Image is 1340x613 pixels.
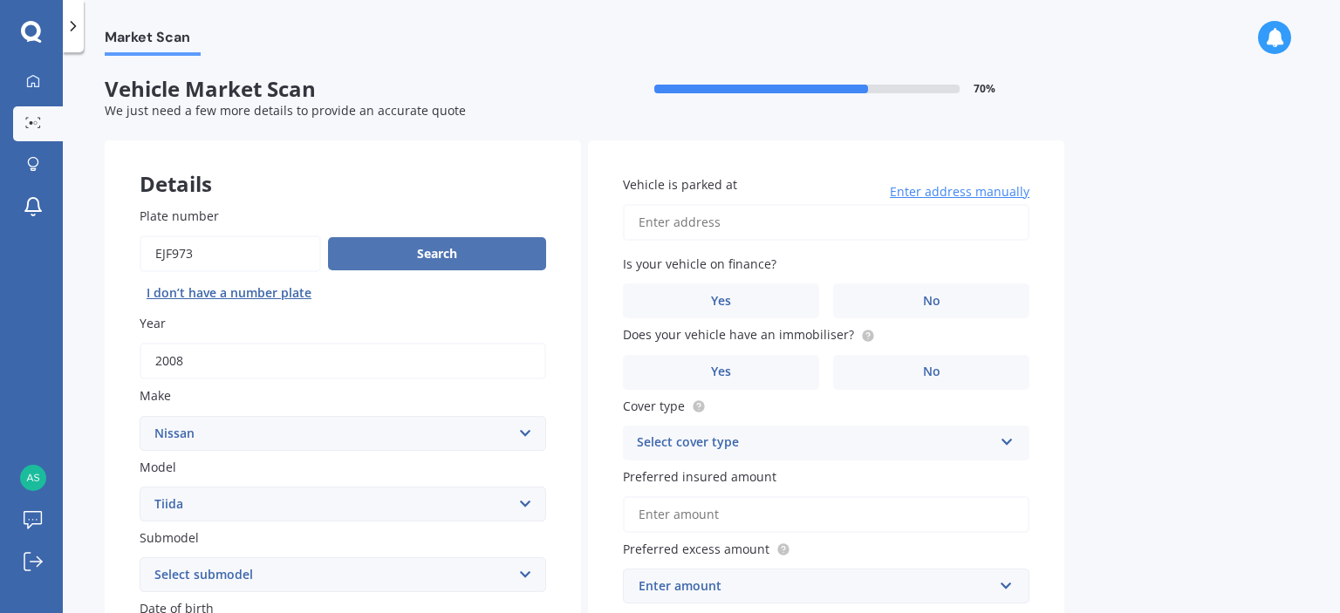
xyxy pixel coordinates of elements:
span: No [923,294,940,309]
input: YYYY [140,343,546,379]
span: Submodel [140,529,199,546]
input: Enter amount [623,496,1029,533]
span: Does your vehicle have an immobiliser? [623,327,854,344]
button: Search [328,237,546,270]
input: Enter plate number [140,235,321,272]
span: No [923,364,940,379]
span: Cover type [623,398,685,414]
span: 70 % [974,83,995,95]
span: Vehicle Market Scan [105,77,585,102]
span: Model [140,459,176,475]
span: Market Scan [105,29,201,52]
span: Preferred insured amount [623,468,776,485]
span: Yes [711,294,731,309]
span: Plate number [140,208,219,224]
span: Is your vehicle on finance? [623,255,776,272]
div: Enter amount [639,576,993,596]
span: Year [140,315,166,331]
span: Vehicle is parked at [623,176,737,193]
div: Select cover type [637,433,993,453]
span: Yes [711,364,731,379]
button: I don’t have a number plate [140,279,318,307]
span: Make [140,388,171,405]
span: Enter address manually [890,183,1029,201]
span: Preferred excess amount [623,541,769,557]
input: Enter address [623,204,1029,241]
span: We just need a few more details to provide an accurate quote [105,102,466,119]
img: 4e4c76e695b72d91d45045db00a17115 [20,465,46,491]
div: Details [105,140,581,193]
